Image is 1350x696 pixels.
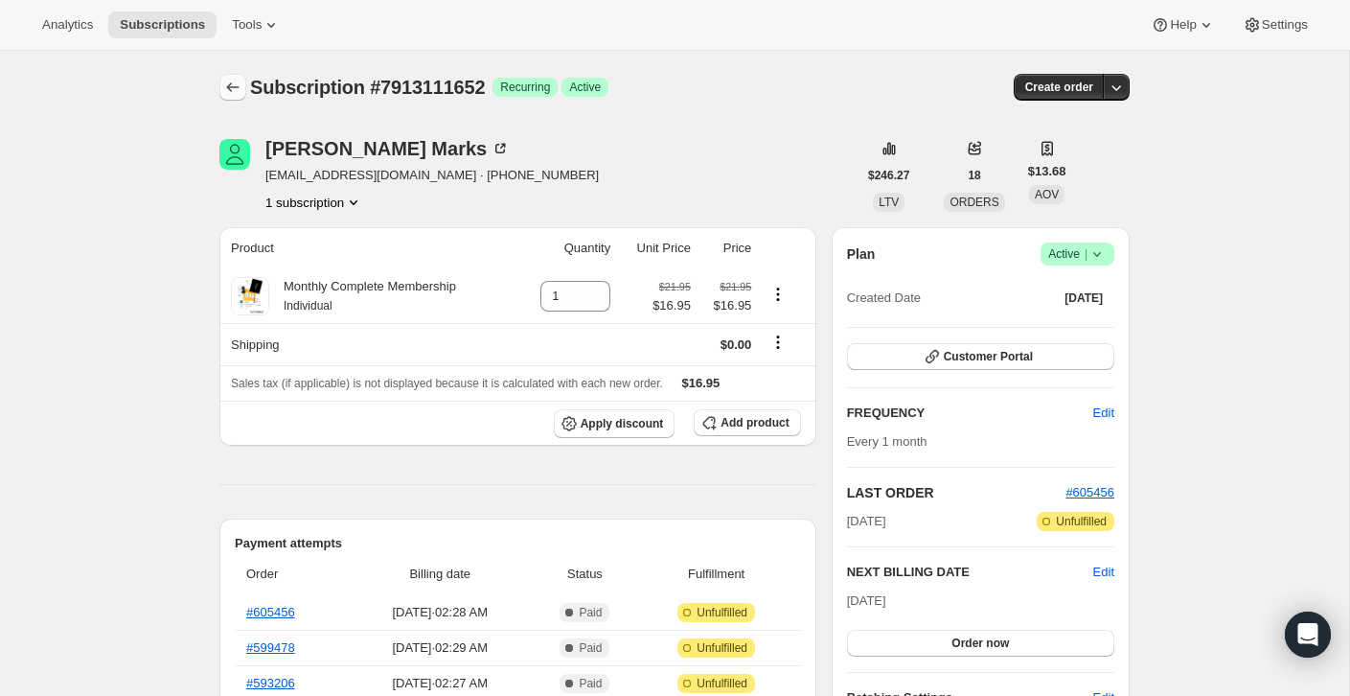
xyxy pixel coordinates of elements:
span: Bianca Marks [219,139,250,170]
button: Help [1139,12,1226,38]
h2: Payment attempts [235,534,801,553]
button: Customer Portal [847,343,1114,370]
button: 18 [956,162,992,189]
th: Shipping [219,323,516,365]
span: Unfulfilled [1056,514,1107,529]
span: Paid [579,605,602,620]
span: Analytics [42,17,93,33]
span: $16.95 [702,296,751,315]
h2: FREQUENCY [847,404,1093,423]
span: Created Date [847,289,921,308]
span: Customer Portal [944,349,1033,364]
span: [DATE] · 02:28 AM [354,603,526,622]
span: $246.27 [868,168,909,183]
span: Recurring [500,80,550,95]
span: Paid [579,676,602,691]
button: Subscriptions [108,12,217,38]
button: Apply discount [554,409,675,438]
th: Price [697,227,757,269]
span: Unfulfilled [697,640,747,656]
span: 18 [968,168,980,183]
span: ORDERS [950,196,998,209]
span: Subscription #7913111652 [250,77,485,98]
span: [DATE] [1064,290,1103,306]
span: $16.95 [652,296,691,315]
th: Order [235,553,348,595]
div: Open Intercom Messenger [1285,612,1331,658]
h2: NEXT BILLING DATE [847,563,1093,582]
span: Unfulfilled [697,676,747,691]
button: Tools [220,12,292,38]
span: Edit [1093,404,1114,423]
span: Billing date [354,565,526,584]
button: #605456 [1065,483,1114,502]
small: $21.95 [659,281,691,292]
span: $16.95 [682,376,721,390]
span: $0.00 [721,337,752,352]
span: Active [569,80,601,95]
button: Edit [1082,398,1126,429]
span: AOV [1035,188,1059,201]
span: Tools [232,17,262,33]
span: | [1085,246,1087,262]
span: Subscriptions [120,17,205,33]
button: Settings [1231,12,1319,38]
span: [DATE] · 02:27 AM [354,674,526,693]
button: Create order [1014,74,1105,101]
span: Add product [721,415,789,430]
button: Product actions [763,284,793,305]
span: Sales tax (if applicable) is not displayed because it is calculated with each new order. [231,377,663,390]
span: [EMAIL_ADDRESS][DOMAIN_NAME] · [PHONE_NUMBER] [265,166,599,185]
h2: Plan [847,244,876,264]
span: $13.68 [1028,162,1066,181]
a: #605456 [1065,485,1114,499]
span: Active [1048,244,1107,264]
span: Order now [951,636,1009,651]
span: Status [538,565,631,584]
a: #599478 [246,640,295,655]
button: [DATE] [1053,285,1114,312]
span: Create order [1025,80,1093,95]
div: Monthly Complete Membership [269,277,456,315]
span: Settings [1262,17,1308,33]
span: [DATE] [847,593,886,608]
span: [DATE] [847,512,886,531]
th: Unit Price [616,227,697,269]
th: Product [219,227,516,269]
div: [PERSON_NAME] Marks [265,139,510,158]
span: Every 1 month [847,434,927,449]
span: LTV [879,196,899,209]
a: #593206 [246,676,295,690]
span: Paid [579,640,602,656]
span: Help [1170,17,1196,33]
button: Product actions [265,193,363,212]
button: Subscriptions [219,74,246,101]
span: [DATE] · 02:29 AM [354,638,526,658]
button: Analytics [31,12,104,38]
button: Shipping actions [763,332,793,353]
span: Unfulfilled [697,605,747,620]
h2: LAST ORDER [847,483,1066,502]
button: Order now [847,630,1114,657]
button: Edit [1093,563,1114,582]
small: $21.95 [720,281,751,292]
span: Fulfillment [644,565,789,584]
button: Add product [694,409,800,436]
th: Quantity [516,227,616,269]
button: $246.27 [857,162,921,189]
small: Individual [284,299,332,313]
span: Apply discount [581,416,664,431]
a: #605456 [246,605,295,619]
